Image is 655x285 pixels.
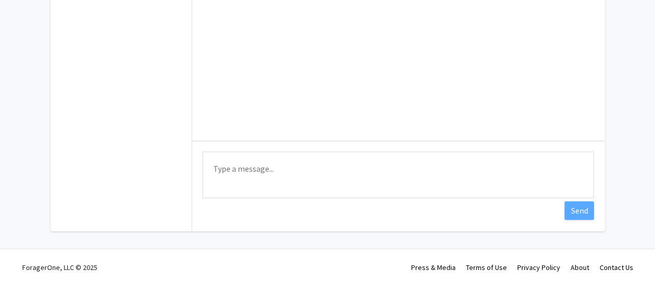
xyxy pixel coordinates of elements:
textarea: Message [202,152,594,198]
a: Press & Media [411,263,456,272]
iframe: Chat [8,238,44,277]
a: About [571,263,589,272]
button: Send [564,201,594,220]
a: Privacy Policy [517,263,560,272]
a: Contact Us [600,263,633,272]
a: Terms of Use [466,263,507,272]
